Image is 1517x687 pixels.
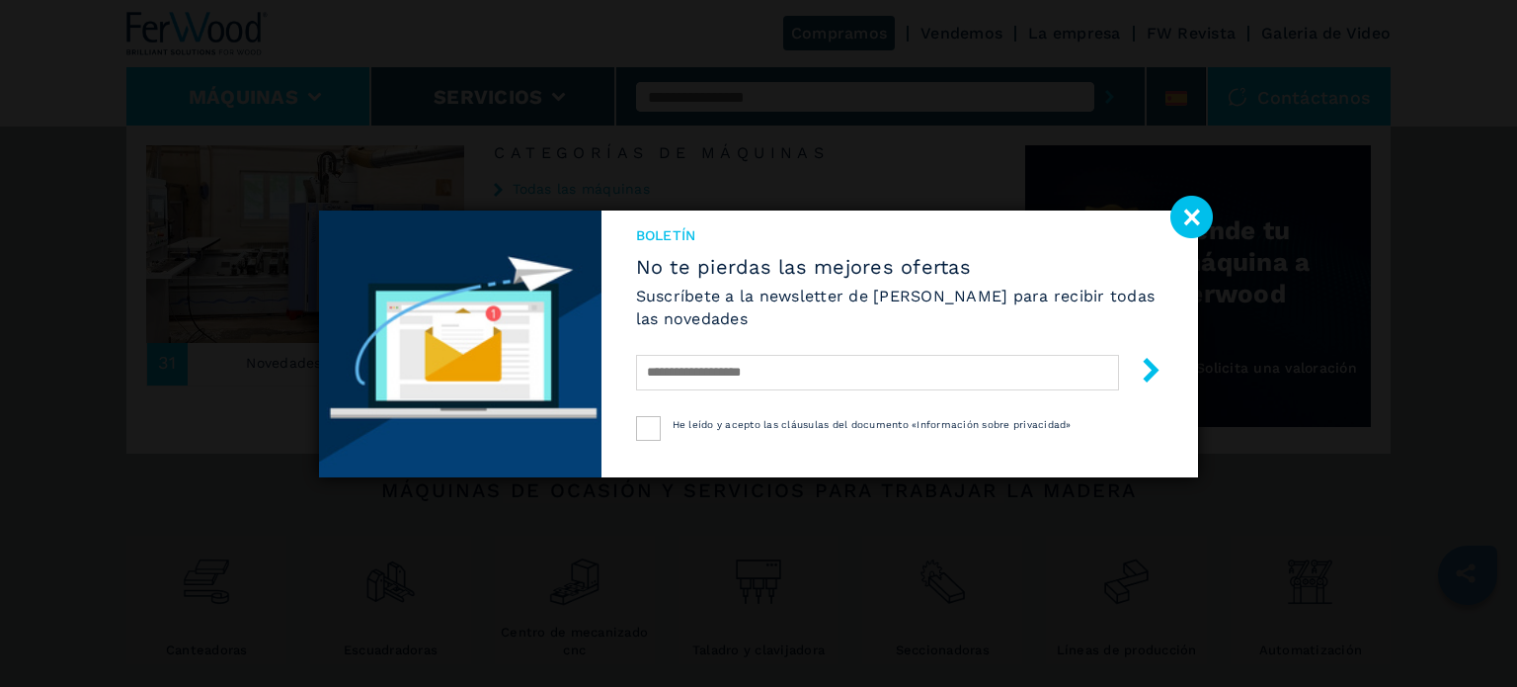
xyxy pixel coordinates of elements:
span: No te pierdas las mejores ofertas [636,255,1163,279]
button: submit-button [1119,350,1163,396]
img: Newsletter image [319,211,601,477]
span: He leído y acepto las cláusulas del documento «Información sobre privacidad» [673,419,1072,430]
span: Boletín [636,225,1163,245]
h6: Suscríbete a la newsletter de [PERSON_NAME] para recibir todas las novedades [636,285,1163,330]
